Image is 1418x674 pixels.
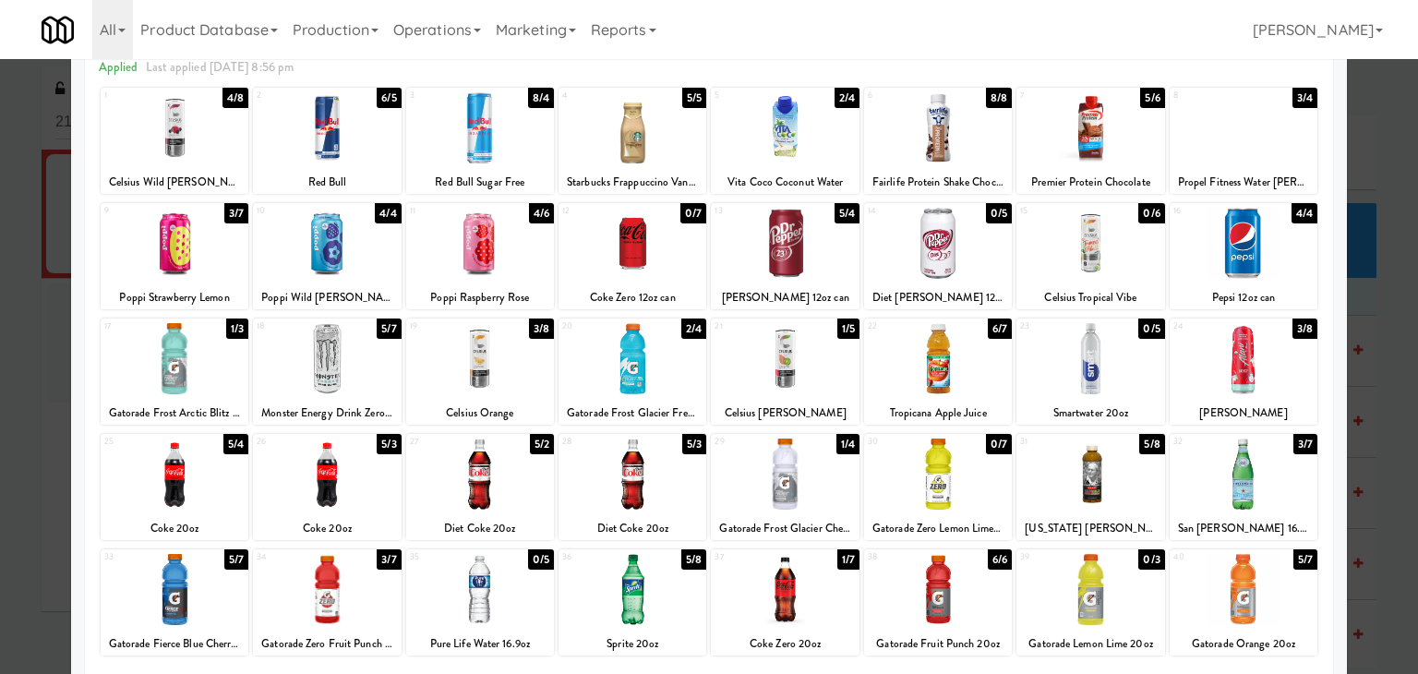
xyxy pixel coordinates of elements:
div: 0/5 [1138,319,1164,339]
div: Fairlife Protein Shake Chocolate [864,171,1012,194]
div: Gatorade Fruit Punch 20oz [867,632,1009,656]
div: 140/5Diet [PERSON_NAME] 12oz can [864,203,1012,309]
div: 7 [1020,88,1090,103]
div: 4/4 [375,203,401,223]
div: Diet Coke 20oz [561,517,703,540]
div: Coke 20oz [103,517,246,540]
div: 202/4Gatorade Frost Glacier Freeze 20oz [559,319,706,425]
div: 0/5 [528,549,554,570]
div: 36 [562,549,632,565]
div: Red Bull Sugar Free [409,171,551,194]
div: Coke Zero 12oz can [561,286,703,309]
div: Pure Life Water 16.9oz [406,632,554,656]
div: 8 [1173,88,1244,103]
div: 343/7Gatorade Zero Fruit Punch 20oz [253,549,401,656]
div: Celsius [PERSON_NAME] [714,402,856,425]
div: 265/3Coke 20oz [253,434,401,540]
div: 5/8 [1139,434,1164,454]
div: 211/5Celsius [PERSON_NAME] [711,319,859,425]
div: Gatorade Frost Glacier Freeze 20oz [561,402,703,425]
div: 4/8 [222,88,248,108]
div: Diet Coke 20oz [559,517,706,540]
div: Monster Energy Drink Zero Ultra (16oz) [256,402,398,425]
div: Diet [PERSON_NAME] 12oz can [867,286,1009,309]
div: Gatorade Frost Arctic Blitz 20oz [103,402,246,425]
div: 275/2Diet Coke 20oz [406,434,554,540]
div: 5/6 [1140,88,1164,108]
div: Gatorade Fierce Blue Cherry 20oz [103,632,246,656]
div: Gatorade Lemon Lime 20oz [1019,632,1161,656]
div: 6/5 [377,88,401,108]
img: Micromart [42,14,74,46]
div: Gatorade Lemon Lime 20oz [1016,632,1164,656]
div: 150/6Celsius Tropical Vibe [1016,203,1164,309]
div: 9 [104,203,174,219]
div: 14/8Celsius Wild [PERSON_NAME] [101,88,248,194]
div: 3/4 [1292,88,1317,108]
div: Propel Fitness Water [PERSON_NAME] 16.9oz [1172,171,1315,194]
div: 0/7 [680,203,706,223]
div: 26 [257,434,327,450]
div: Gatorade Zero Fruit Punch 20oz [253,632,401,656]
div: Poppi Raspberry Rose [406,286,554,309]
div: 104/4Poppi Wild [PERSON_NAME] [253,203,401,309]
div: 16 [1173,203,1244,219]
div: 83/4Propel Fitness Water [PERSON_NAME] 16.9oz [1170,88,1317,194]
div: 32 [1173,434,1244,450]
div: 1/7 [837,549,859,570]
div: [PERSON_NAME] [1170,402,1317,425]
div: 3/7 [377,549,401,570]
div: 365/8Sprite 20oz [559,549,706,656]
div: 185/7Monster Energy Drink Zero Ultra (16oz) [253,319,401,425]
div: 28 [562,434,632,450]
div: 5/3 [377,434,401,454]
div: 68/8Fairlife Protein Shake Chocolate [864,88,1012,194]
div: [US_STATE] [PERSON_NAME] Lite [1016,517,1164,540]
div: 255/4Coke 20oz [101,434,248,540]
div: 5/5 [682,88,706,108]
div: 37 [715,549,785,565]
div: Coke Zero 20oz [714,632,856,656]
div: 5/3 [682,434,706,454]
div: 22 [868,319,938,334]
div: Vita Coco Coconut Water [714,171,856,194]
div: Gatorade Frost Glacier Freeze 20oz [559,402,706,425]
div: 40 [1173,549,1244,565]
div: Poppi Strawberry Lemon [101,286,248,309]
div: Gatorade Orange 20oz [1170,632,1317,656]
div: 1/4 [836,434,859,454]
div: Starbucks Frappuccino Vanilla [559,171,706,194]
div: 386/6Gatorade Fruit Punch 20oz [864,549,1012,656]
div: 39 [1020,549,1090,565]
div: Celsius Orange [409,402,551,425]
div: 10 [257,203,327,219]
div: 23 [1020,319,1090,334]
div: 25 [104,434,174,450]
div: Gatorade Frost Glacier Cherry 20oz [711,517,859,540]
div: 5/2 [530,434,554,454]
div: Gatorade Fierce Blue Cherry 20oz [101,632,248,656]
div: 1/3 [226,319,248,339]
div: Celsius Wild [PERSON_NAME] [101,171,248,194]
div: 0/5 [986,203,1012,223]
div: Red Bull [256,171,398,194]
div: 93/7Poppi Strawberry Lemon [101,203,248,309]
div: 75/6Premier Protein Chocolate [1016,88,1164,194]
div: Gatorade Frost Glacier Cherry 20oz [714,517,856,540]
div: 11 [410,203,480,219]
div: Tropicana Apple Juice [867,402,1009,425]
div: Diet Coke 20oz [406,517,554,540]
div: Smartwater 20oz [1016,402,1164,425]
div: 3/8 [529,319,554,339]
div: Celsius Tropical Vibe [1019,286,1161,309]
div: 0/7 [986,434,1012,454]
div: 34 [257,549,327,565]
div: 12 [562,203,632,219]
div: 193/8Celsius Orange [406,319,554,425]
div: 21 [715,319,785,334]
div: 5/7 [1293,549,1317,570]
div: Poppi Raspberry Rose [409,286,551,309]
div: Celsius Tropical Vibe [1016,286,1164,309]
div: 226/7Tropicana Apple Juice [864,319,1012,425]
div: Poppi Strawberry Lemon [103,286,246,309]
